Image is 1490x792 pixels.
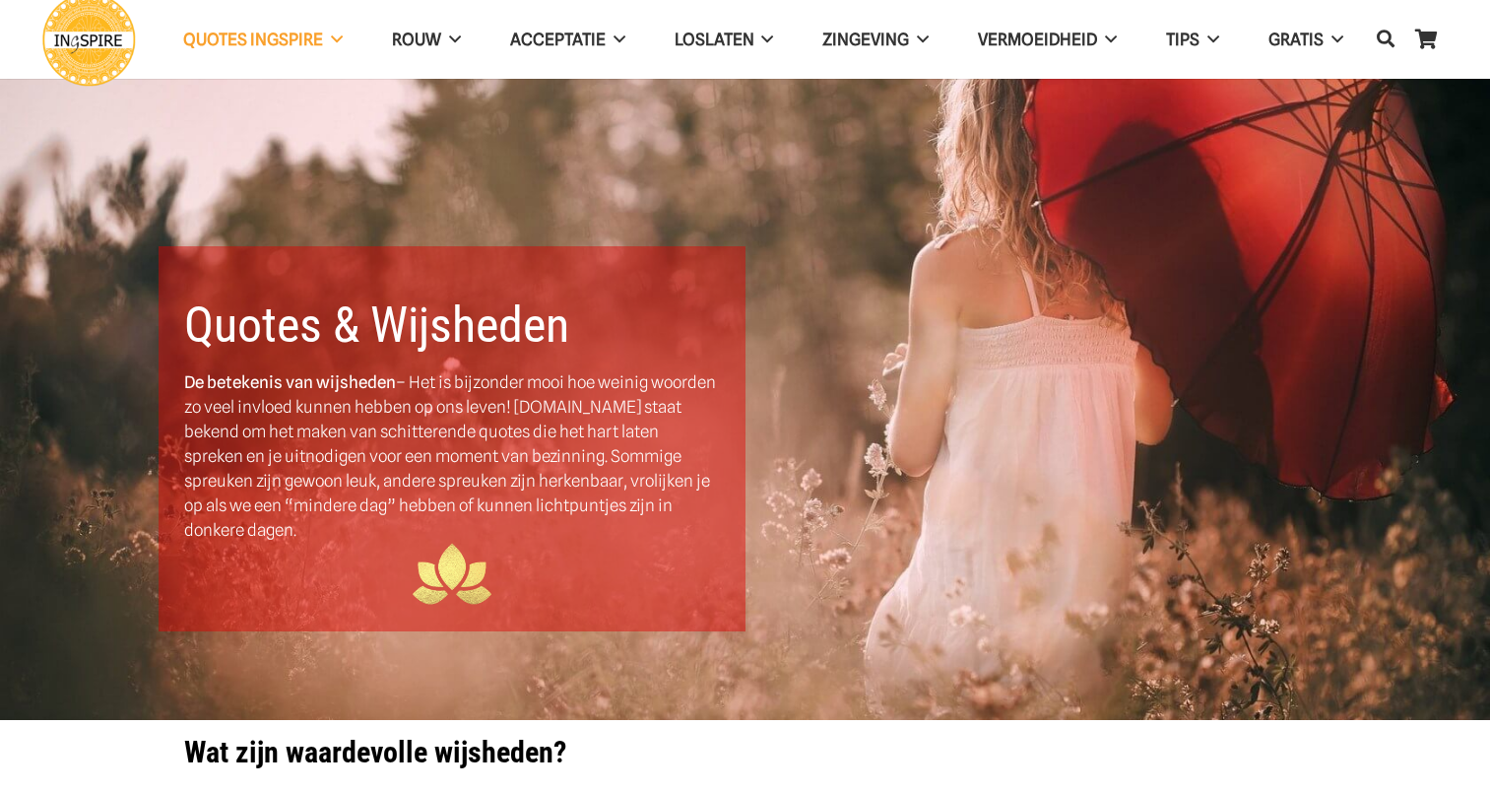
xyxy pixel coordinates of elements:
strong: De betekenis van wijsheden [184,372,396,392]
span: TIPS [1166,30,1199,49]
img: ingspire [413,543,491,607]
span: VERMOEIDHEID [978,30,1097,49]
a: TIPS [1141,15,1244,65]
a: GRATIS [1244,15,1368,65]
strong: Wat zijn waardevolle wijsheden? [184,735,566,769]
b: Quotes & Wijsheden [184,297,569,354]
a: QUOTES INGSPIRE [159,15,367,65]
span: GRATIS [1268,30,1324,49]
span: ROUW [392,30,441,49]
span: Zingeving [822,30,909,49]
span: Acceptatie [510,30,606,49]
span: QUOTES INGSPIRE [183,30,323,49]
span: – Het is bijzonder mooi hoe weinig woorden zo veel invloed kunnen hebben op ons leven! [DOMAIN_NA... [184,372,716,540]
a: Loslaten [650,15,799,65]
a: ROUW [367,15,486,65]
a: VERMOEIDHEID [953,15,1141,65]
a: Zoeken [1366,16,1405,63]
a: Acceptatie [486,15,650,65]
span: Loslaten [675,30,754,49]
a: Zingeving [798,15,953,65]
